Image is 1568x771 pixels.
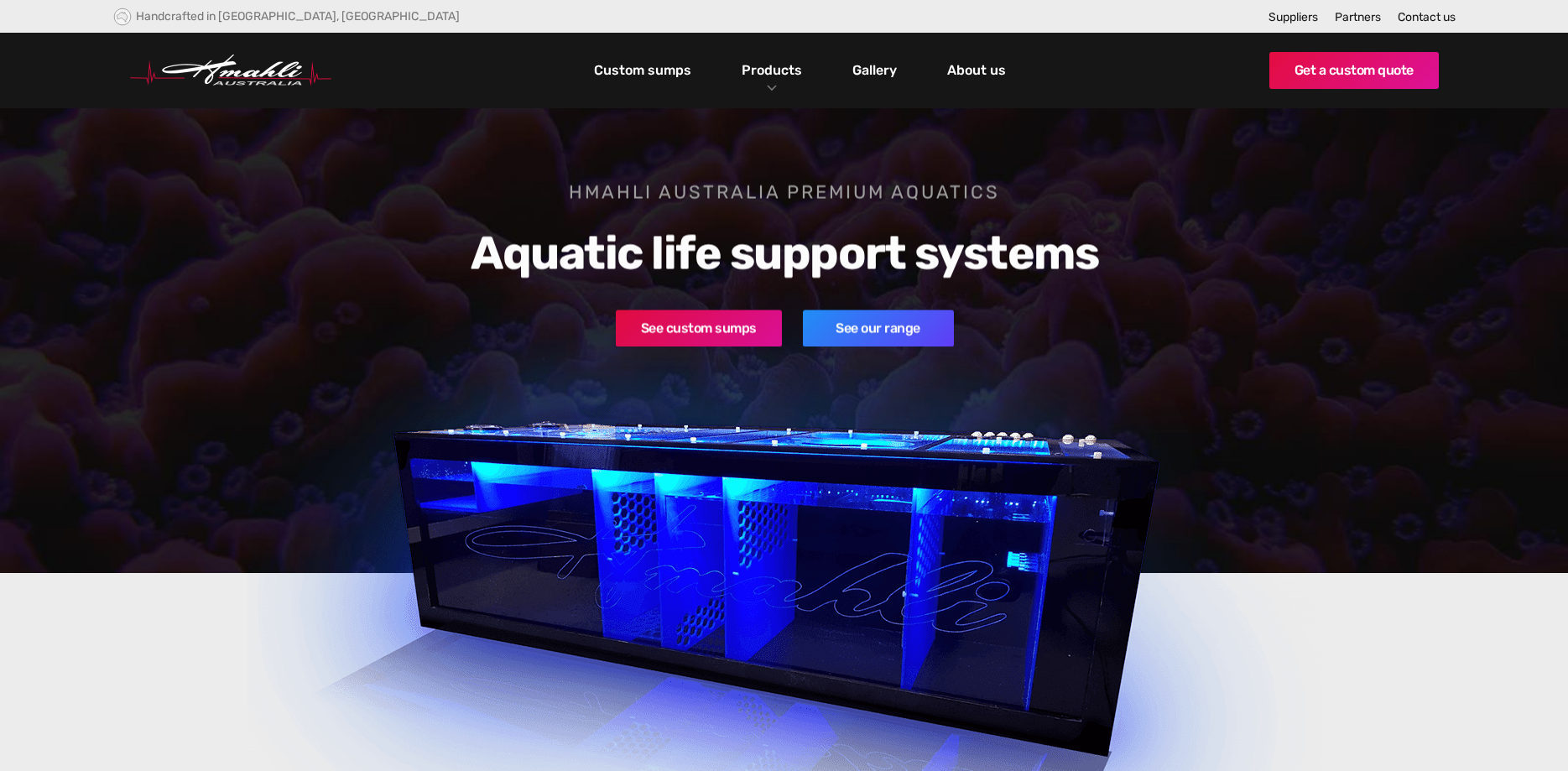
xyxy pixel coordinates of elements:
img: Hmahli Australia Logo [130,55,331,86]
a: Products [737,58,806,82]
a: home [130,55,331,86]
a: See our range [802,310,953,346]
a: Get a custom quote [1269,52,1439,89]
a: Gallery [848,56,901,85]
h2: Aquatic life support systems [351,226,1218,280]
div: Products [729,33,815,108]
h1: Hmahli Australia premium aquatics [351,180,1218,205]
a: Partners [1335,10,1381,24]
a: Contact us [1398,10,1456,24]
a: Suppliers [1268,10,1318,24]
a: See custom sumps [615,310,781,346]
a: About us [943,56,1010,85]
a: Custom sumps [590,56,695,85]
div: Handcrafted in [GEOGRAPHIC_DATA], [GEOGRAPHIC_DATA] [136,9,460,23]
